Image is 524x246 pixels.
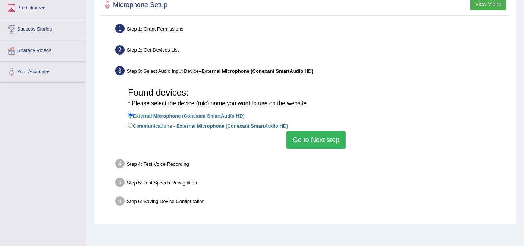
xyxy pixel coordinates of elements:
button: Go to Next step [286,131,346,149]
input: External Microphone (Conexant SmartAudio HD) [128,113,133,118]
a: Strategy Videos [0,40,85,59]
span: – [199,68,313,74]
small: * Please select the device (mic) name you want to use on the website [128,100,307,106]
a: Success Stories [0,19,85,38]
h3: Found devices: [128,88,504,108]
div: Step 4: Test Voice Recording [112,157,513,173]
label: Communications - External Microphone (Conexant SmartAudio HD) [128,121,288,130]
div: Step 5: Test Speech Recognition [112,175,513,192]
label: External Microphone (Conexant SmartAudio HD) [128,111,245,119]
div: Step 1: Grant Permissions [112,22,513,38]
div: Step 3: Select Audio Input Device [112,64,513,80]
input: Communications - External Microphone (Conexant SmartAudio HD) [128,123,133,128]
div: Step 2: Get Devices List [112,43,513,59]
div: Step 6: Saving Device Configuration [112,194,513,211]
b: External Microphone (Conexant SmartAudio HD) [201,68,313,74]
a: Your Account [0,62,85,80]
